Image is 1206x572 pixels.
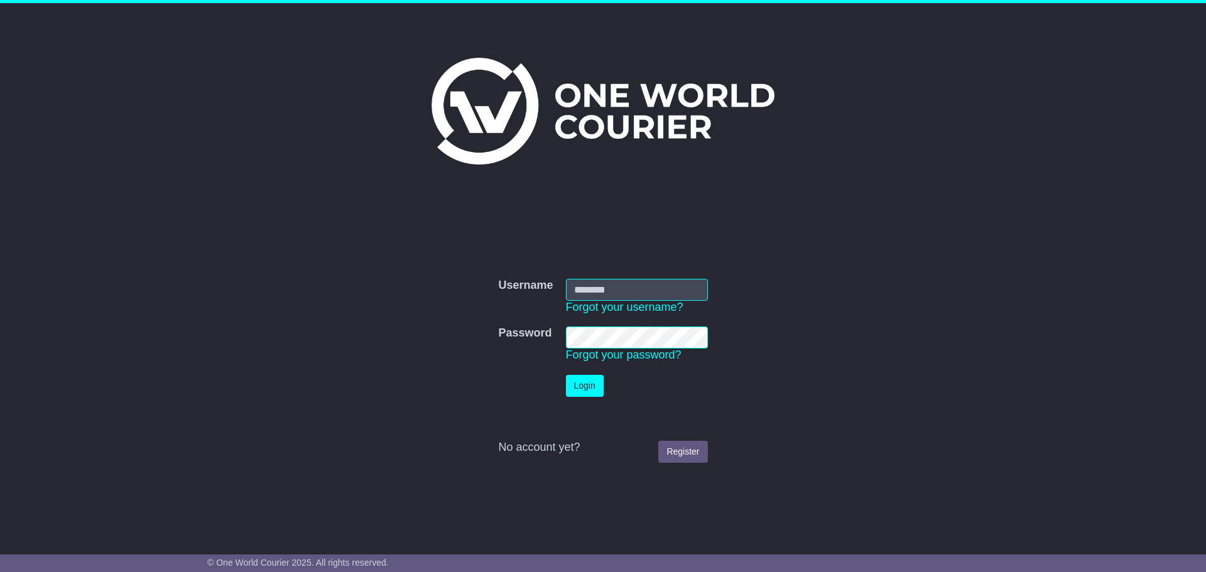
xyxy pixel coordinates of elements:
img: One World [432,58,774,165]
span: © One World Courier 2025. All rights reserved. [207,558,389,568]
label: Username [498,279,553,293]
button: Login [566,375,604,397]
label: Password [498,326,551,340]
a: Forgot your password? [566,348,682,361]
a: Forgot your username? [566,301,683,313]
div: No account yet? [498,441,707,455]
a: Register [658,441,707,463]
